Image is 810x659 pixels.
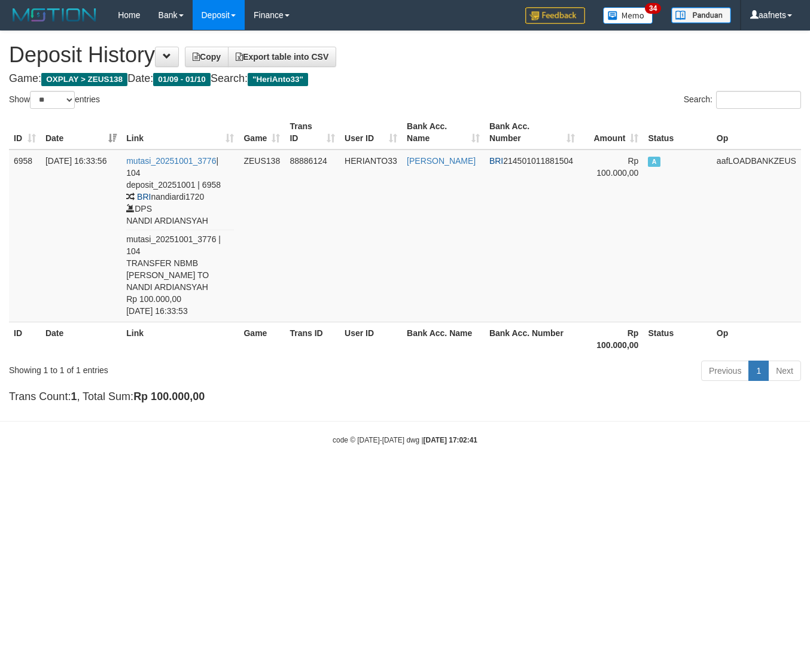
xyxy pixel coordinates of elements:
[30,91,75,109] select: Showentries
[239,150,285,322] td: ZEUS138
[121,115,239,150] th: Link: activate to sort column ascending
[137,192,151,202] span: BRI
[485,322,580,356] th: Bank Acc. Number
[485,115,580,150] th: Bank Acc. Number: activate to sort column ascending
[596,156,638,178] span: Rp 100.000,00
[9,359,328,376] div: Showing 1 to 1 of 1 entries
[684,91,801,109] label: Search:
[41,115,121,150] th: Date: activate to sort column ascending
[285,322,340,356] th: Trans ID
[489,156,503,166] span: BRI
[333,436,477,444] small: code © [DATE]-[DATE] dwg |
[248,73,308,86] span: "HeriAnto33"
[712,115,801,150] th: Op
[643,115,711,150] th: Status
[185,47,229,67] a: Copy
[9,43,801,67] h1: Deposit History
[41,73,127,86] span: OXPLAY > ZEUS138
[126,179,234,317] div: deposit_20251001 | 6958 nandiardi1720 DPS NANDI ARDIANSYAH mutasi_20251001_3776 | 104 TRANSFER NB...
[596,328,638,350] strong: Rp 100.000,00
[9,6,100,24] img: MOTION_logo.png
[239,322,285,356] th: Game
[193,52,221,62] span: Copy
[402,115,485,150] th: Bank Acc. Name: activate to sort column ascending
[716,91,801,109] input: Search:
[41,150,121,322] td: [DATE] 16:33:56
[236,52,328,62] span: Export table into CSV
[645,3,661,14] span: 34
[228,47,336,67] a: Export table into CSV
[701,361,749,381] a: Previous
[424,436,477,444] strong: [DATE] 17:02:41
[9,322,41,356] th: ID
[643,322,711,356] th: Status
[407,156,476,166] a: [PERSON_NAME]
[712,150,801,322] td: aafLOADBANKZEUS
[485,150,580,322] td: 214501011881504
[712,322,801,356] th: Op
[748,361,769,381] a: 1
[285,115,340,150] th: Trans ID: activate to sort column ascending
[648,157,660,167] span: Approved
[340,322,402,356] th: User ID
[9,391,801,403] h4: Trans Count: , Total Sum:
[285,150,340,322] td: 88886124
[768,361,801,381] a: Next
[153,73,211,86] span: 01/09 - 01/10
[71,390,77,402] strong: 1
[402,322,485,356] th: Bank Acc. Name
[121,322,239,356] th: Link
[121,150,239,322] td: | 104
[525,7,585,24] img: Feedback.jpg
[133,390,205,402] strong: Rp 100.000,00
[126,156,216,166] a: mutasi_20251001_3776
[41,322,121,356] th: Date
[9,73,801,85] h4: Game: Date: Search:
[9,150,41,322] td: 6958
[580,115,644,150] th: Amount: activate to sort column ascending
[603,7,653,24] img: Button%20Memo.svg
[239,115,285,150] th: Game: activate to sort column ascending
[9,115,41,150] th: ID: activate to sort column ascending
[340,150,402,322] td: HERIANTO33
[340,115,402,150] th: User ID: activate to sort column ascending
[9,91,100,109] label: Show entries
[671,7,731,23] img: panduan.png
